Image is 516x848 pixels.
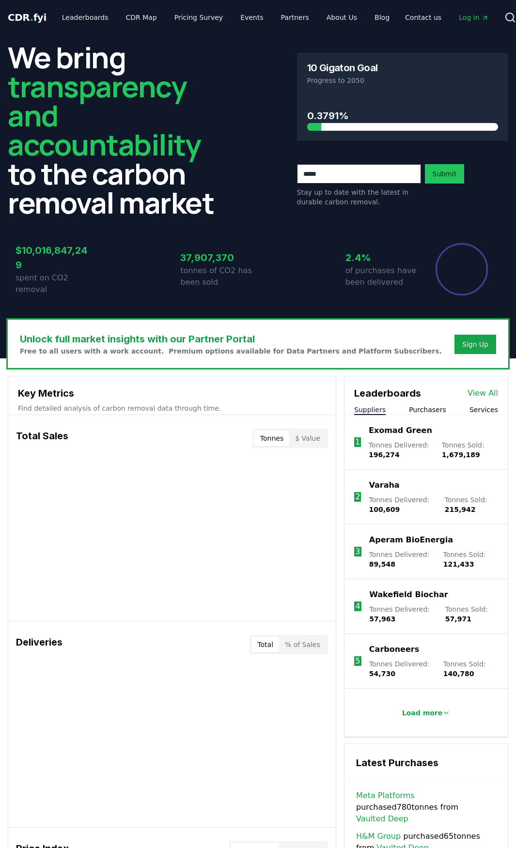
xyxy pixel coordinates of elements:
[16,429,68,448] h3: Total Sales
[289,431,326,446] button: $ Value
[307,63,378,73] h3: 10 Gigaton Goal
[369,425,432,436] a: Exomad Green
[369,550,434,569] p: Tonnes Delivered :
[254,431,289,446] button: Tonnes
[16,272,93,295] p: spent on CO2 removal
[180,265,258,288] p: tonnes of CO2 has been sold
[16,635,63,654] h3: Deliveries
[307,76,499,85] p: Progress to 2050
[355,491,360,503] p: 2
[273,9,317,26] a: Partners
[397,9,497,26] nav: Main
[319,9,365,26] a: About Us
[435,242,489,296] div: Percentage of sales delivered
[443,670,474,678] span: 140,780
[369,615,395,623] span: 57,963
[442,451,480,459] span: 1,679,189
[356,790,415,802] a: Meta Platforms
[356,755,496,770] h3: Latest Purchases
[367,9,397,26] a: Blog
[454,335,496,354] button: Sign Up
[356,813,408,825] a: Vaulted Deep
[462,339,488,349] a: Sign Up
[54,9,116,26] a: Leaderboards
[425,164,465,184] button: Submit
[369,506,400,513] span: 100,609
[233,9,271,26] a: Events
[356,831,401,842] a: H&M Group
[297,187,421,207] p: Stay up to date with the latest in durable carbon removal.
[18,386,326,401] h3: Key Metrics
[445,495,498,514] p: Tonnes Sold :
[307,108,499,123] h3: 0.3791%
[468,387,498,399] a: View All
[394,703,458,723] button: Load more
[409,405,446,415] button: Purchasers
[8,12,47,23] span: CDR fyi
[442,440,498,460] p: Tonnes Sold :
[397,9,449,26] a: Contact us
[451,9,497,26] a: Log in
[345,250,423,265] h3: 2.4%
[16,243,93,272] h3: $10,016,847,249
[369,440,432,460] p: Tonnes Delivered :
[355,436,360,448] p: 1
[180,250,258,265] h3: 37,907,370
[369,589,448,601] a: Wakefield Biochar
[445,506,476,513] span: 215,942
[402,708,443,718] p: Load more
[369,451,400,459] span: 196,274
[459,13,489,22] span: Log in
[469,405,498,415] button: Services
[8,43,219,217] h2: We bring to the carbon removal market
[369,670,395,678] span: 54,730
[8,11,47,24] a: CDR.fyi
[355,546,360,557] p: 3
[443,560,474,568] span: 121,433
[443,659,498,678] p: Tonnes Sold :
[369,659,434,678] p: Tonnes Delivered :
[354,405,386,415] button: Suppliers
[118,9,165,26] a: CDR Map
[369,644,419,655] a: Carboneers
[345,265,423,288] p: of purchases have been delivered
[369,479,399,491] a: Varaha
[251,637,279,652] button: Total
[445,604,498,624] p: Tonnes Sold :
[356,601,360,612] p: 4
[354,386,421,401] h3: Leaderboards
[369,560,395,568] span: 89,548
[443,550,498,569] p: Tonnes Sold :
[20,346,442,356] p: Free to all users with a work account. Premium options available for Data Partners and Platform S...
[30,12,33,23] span: .
[369,495,435,514] p: Tonnes Delivered :
[369,534,453,546] a: Aperam BioEnergia
[356,790,496,825] span: purchased 780 tonnes from
[54,9,397,26] nav: Main
[18,403,326,413] p: Find detailed analysis of carbon removal data through time.
[279,637,326,652] button: % of Sales
[167,9,231,26] a: Pricing Survey
[8,66,201,164] span: transparency and accountability
[369,604,436,624] p: Tonnes Delivered :
[20,332,442,346] h3: Unlock full market insights with our Partner Portal
[355,655,360,667] p: 5
[445,615,471,623] span: 57,971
